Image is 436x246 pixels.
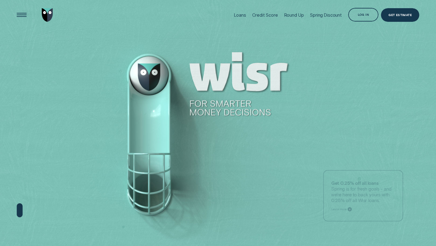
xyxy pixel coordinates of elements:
[234,12,246,18] div: Loans
[381,8,419,22] a: Get Estimate
[15,8,28,22] button: Open Menu
[42,8,53,22] img: Wisr
[332,180,379,185] strong: Get 0.25% off all loans
[332,208,347,211] span: Learn more
[323,170,403,221] a: Get 0.25% off all loansSpring is for fresh goals - and we’re here to back yours with 0.25% off al...
[332,180,395,203] p: Spring is for fresh goals - and we’re here to back yours with 0.25% off all Wisr loans.
[284,12,304,18] div: Round Up
[348,8,378,22] button: Log in
[310,12,342,18] div: Spring Discount
[252,12,278,18] div: Credit Score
